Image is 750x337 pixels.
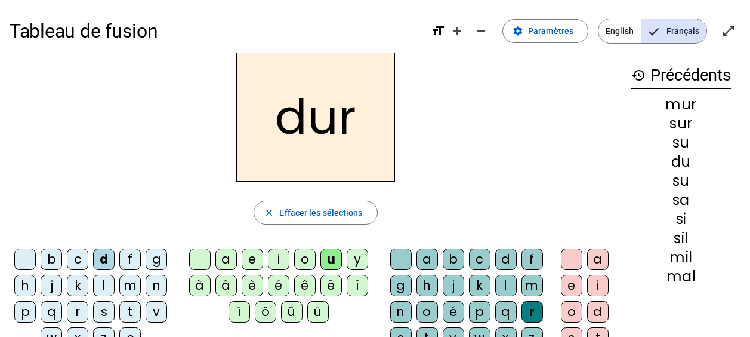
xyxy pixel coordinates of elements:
[717,19,740,43] button: Entrer en plein écran
[93,275,115,296] div: l
[229,301,250,323] div: ï
[495,249,517,270] div: d
[215,249,237,270] div: a
[450,24,464,38] mat-icon: add
[598,19,707,44] mat-button-toggle-group: Language selection
[528,24,573,38] span: Paramètres
[495,275,517,296] div: l
[631,97,731,112] div: mur
[146,275,167,296] div: n
[242,275,263,296] div: è
[254,201,377,225] button: Effacer les sélections
[294,275,316,296] div: ê
[281,301,303,323] div: û
[347,275,368,296] div: î
[416,249,438,270] div: a
[443,301,464,323] div: é
[431,24,445,38] mat-icon: format_size
[598,19,641,43] span: English
[10,12,421,50] h1: Tableau de fusion
[631,62,731,89] h3: Précédents
[641,19,706,43] span: Français
[67,275,88,296] div: k
[513,26,523,36] mat-icon: settings
[41,275,62,296] div: j
[469,19,493,43] button: Diminuer la taille de la police
[279,206,362,220] span: Effacer les sélections
[631,68,646,82] mat-icon: history
[631,269,731,284] div: mal
[307,301,329,323] div: ü
[631,231,731,246] div: sil
[521,301,543,323] div: r
[268,275,289,296] div: é
[14,275,36,296] div: h
[67,249,88,270] div: c
[495,301,517,323] div: q
[469,301,490,323] div: p
[587,301,609,323] div: d
[320,249,342,270] div: u
[390,275,412,296] div: g
[320,275,342,296] div: ë
[242,249,263,270] div: e
[347,249,368,270] div: y
[631,193,731,207] div: sa
[119,249,141,270] div: f
[236,53,395,182] h2: dur
[67,301,88,323] div: r
[146,249,167,270] div: g
[416,301,438,323] div: o
[631,212,731,226] div: si
[268,249,289,270] div: i
[631,250,731,265] div: mil
[93,301,115,323] div: s
[521,275,543,296] div: m
[561,301,582,323] div: o
[502,19,588,43] button: Paramètres
[469,249,490,270] div: c
[474,24,488,38] mat-icon: remove
[587,249,609,270] div: a
[41,301,62,323] div: q
[14,301,36,323] div: p
[587,275,609,296] div: i
[41,249,62,270] div: b
[443,249,464,270] div: b
[294,249,316,270] div: o
[416,275,438,296] div: h
[189,275,211,296] div: à
[631,136,731,150] div: su
[721,24,736,38] mat-icon: open_in_full
[631,155,731,169] div: du
[443,275,464,296] div: j
[255,301,276,323] div: ô
[561,275,582,296] div: e
[264,207,274,218] mat-icon: close
[631,174,731,188] div: su
[521,249,543,270] div: f
[93,249,115,270] div: d
[119,301,141,323] div: t
[469,275,490,296] div: k
[445,19,469,43] button: Augmenter la taille de la police
[119,275,141,296] div: m
[146,301,167,323] div: v
[631,117,731,131] div: sur
[215,275,237,296] div: â
[390,301,412,323] div: n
